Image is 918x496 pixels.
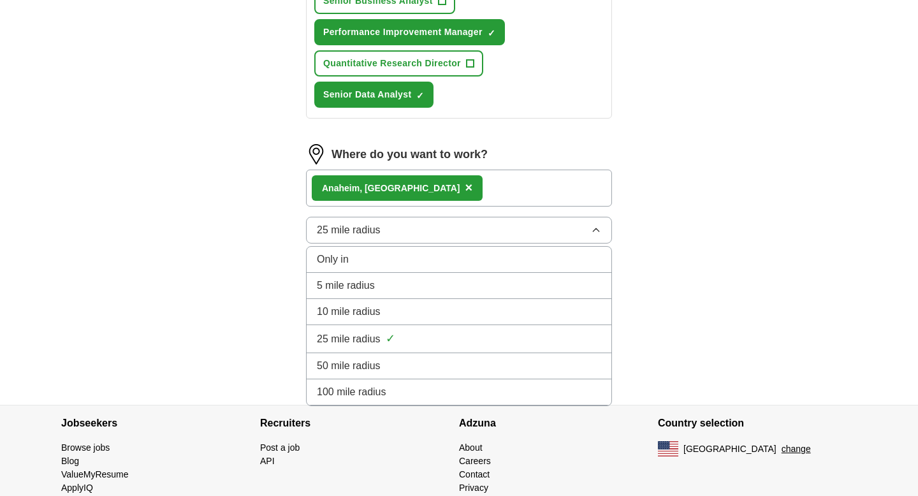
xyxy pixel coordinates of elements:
span: ✓ [386,330,395,347]
span: Performance Improvement Manager [323,26,483,39]
span: Quantitative Research Director [323,57,461,70]
span: 50 mile radius [317,358,381,374]
a: ValueMyResume [61,469,129,479]
button: Performance Improvement Manager✓ [314,19,505,45]
div: m, [GEOGRAPHIC_DATA] [322,182,460,195]
h4: Country selection [658,405,857,441]
span: ✓ [416,91,424,101]
img: location.png [306,144,326,164]
span: × [465,180,473,194]
img: US flag [658,441,678,456]
button: 25 mile radius [306,217,612,244]
span: ✓ [488,28,495,38]
strong: Anahei [322,183,352,193]
button: Quantitative Research Director [314,50,483,77]
button: Senior Data Analyst✓ [314,82,433,108]
span: Only in [317,252,349,267]
label: Where do you want to work? [331,146,488,163]
a: API [260,456,275,466]
button: change [782,442,811,456]
a: Blog [61,456,79,466]
a: About [459,442,483,453]
a: ApplyIQ [61,483,93,493]
span: 25 mile radius [317,222,381,238]
span: Senior Data Analyst [323,88,411,101]
span: 100 mile radius [317,384,386,400]
span: 10 mile radius [317,304,381,319]
a: Contact [459,469,490,479]
a: Browse jobs [61,442,110,453]
a: Post a job [260,442,300,453]
a: Privacy [459,483,488,493]
span: [GEOGRAPHIC_DATA] [683,442,776,456]
button: × [465,179,473,198]
span: 25 mile radius [317,332,381,347]
a: Careers [459,456,491,466]
span: 5 mile radius [317,278,375,293]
